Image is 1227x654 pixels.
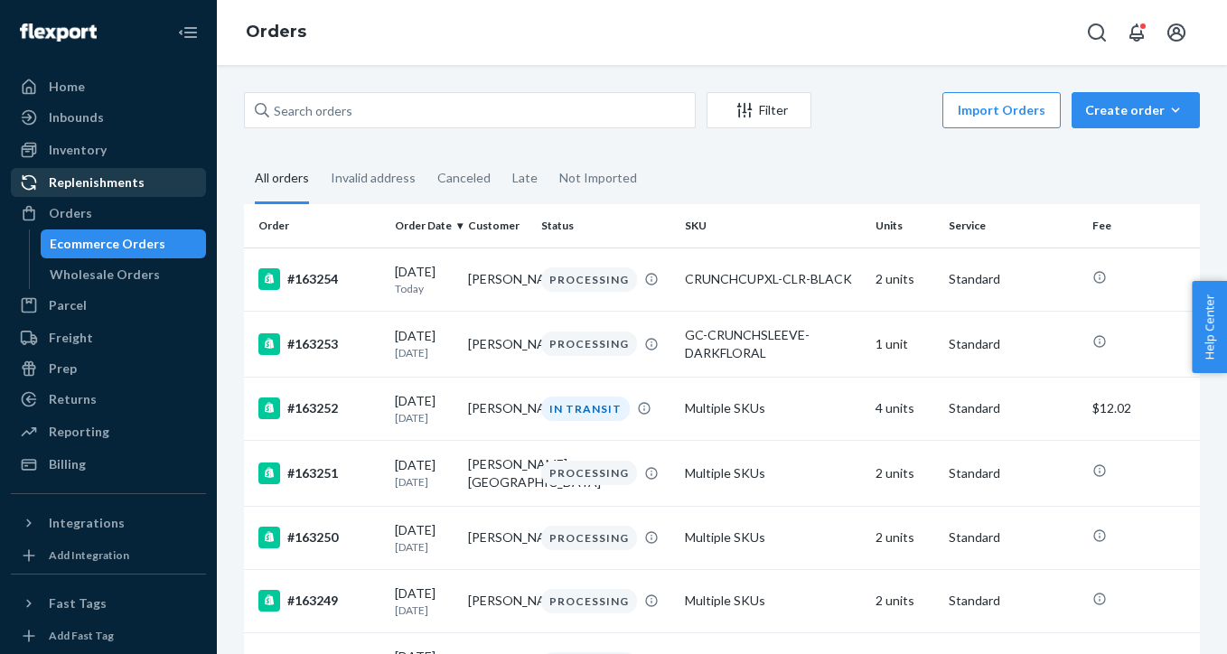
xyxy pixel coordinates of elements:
p: Standard [949,335,1078,353]
div: Customer [468,218,527,233]
p: Standard [949,464,1078,482]
div: Add Integration [49,547,129,563]
td: [PERSON_NAME] [461,506,534,569]
div: [DATE] [395,327,454,360]
div: [DATE] [395,263,454,296]
a: Returns [11,385,206,414]
p: Today [395,281,454,296]
div: PROCESSING [541,526,637,550]
a: Add Integration [11,545,206,566]
div: [DATE] [395,392,454,425]
p: [DATE] [395,345,454,360]
button: Create order [1072,92,1200,128]
td: 1 unit [868,311,941,377]
div: Inventory [49,141,107,159]
div: Inbounds [49,108,104,126]
div: Parcel [49,296,87,314]
div: Fast Tags [49,594,107,612]
div: Home [49,78,85,96]
div: [DATE] [395,456,454,490]
div: All orders [255,154,309,204]
div: Invalid address [331,154,416,201]
div: PROCESSING [541,589,637,613]
th: Order Date [388,204,461,248]
a: Freight [11,323,206,352]
a: Reporting [11,417,206,446]
a: Parcel [11,291,206,320]
a: Ecommerce Orders [41,229,207,258]
a: Add Fast Tag [11,625,206,647]
div: #163251 [258,462,380,484]
div: Replenishments [49,173,145,192]
img: Flexport logo [20,23,97,42]
div: Create order [1085,101,1186,119]
div: PROCESSING [541,332,637,356]
a: Orders [11,199,206,228]
div: #163254 [258,268,380,290]
div: IN TRANSIT [541,397,630,421]
td: [PERSON_NAME] [461,377,534,440]
th: Status [534,204,678,248]
div: [DATE] [395,521,454,555]
td: 2 units [868,569,941,632]
div: #163253 [258,333,380,355]
button: Import Orders [942,92,1061,128]
td: Multiple SKUs [678,569,869,632]
td: [PERSON_NAME] [461,248,534,311]
div: #163250 [258,527,380,548]
div: #163249 [258,590,380,612]
p: [DATE] [395,410,454,425]
button: Help Center [1192,281,1227,373]
button: Filter [707,92,811,128]
th: Order [244,204,388,248]
p: [DATE] [395,539,454,555]
a: Home [11,72,206,101]
div: Integrations [49,514,125,532]
td: 4 units [868,377,941,440]
a: Wholesale Orders [41,260,207,289]
div: Reporting [49,423,109,441]
th: Units [868,204,941,248]
p: Standard [949,399,1078,417]
p: [DATE] [395,474,454,490]
div: PROCESSING [541,461,637,485]
td: $12.02 [1085,377,1200,440]
button: Open account menu [1158,14,1194,51]
p: Standard [949,528,1078,547]
td: [PERSON_NAME][GEOGRAPHIC_DATA] [461,440,534,506]
div: CRUNCHCUPXL-CLR-BLACK [685,270,862,288]
th: SKU [678,204,869,248]
div: Canceled [437,154,491,201]
button: Close Navigation [170,14,206,51]
div: GC-CRUNCHSLEEVE-DARKFLORAL [685,326,862,362]
div: Returns [49,390,97,408]
th: Service [941,204,1085,248]
td: [PERSON_NAME] [461,311,534,377]
div: Orders [49,204,92,222]
button: Integrations [11,509,206,537]
div: Wholesale Orders [50,266,160,284]
div: Freight [49,329,93,347]
td: Multiple SKUs [678,440,869,506]
div: Not Imported [559,154,637,201]
div: Prep [49,360,77,378]
ol: breadcrumbs [231,6,321,59]
div: Filter [707,101,810,119]
div: Late [512,154,538,201]
a: Orders [246,22,306,42]
td: 2 units [868,440,941,506]
div: PROCESSING [541,267,637,292]
th: Fee [1085,204,1200,248]
div: Add Fast Tag [49,628,114,643]
div: [DATE] [395,584,454,618]
input: Search orders [244,92,696,128]
button: Open Search Box [1079,14,1115,51]
div: #163252 [258,397,380,419]
div: Billing [49,455,86,473]
td: Multiple SKUs [678,506,869,569]
a: Replenishments [11,168,206,197]
a: Prep [11,354,206,383]
td: Multiple SKUs [678,377,869,440]
a: Billing [11,450,206,479]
